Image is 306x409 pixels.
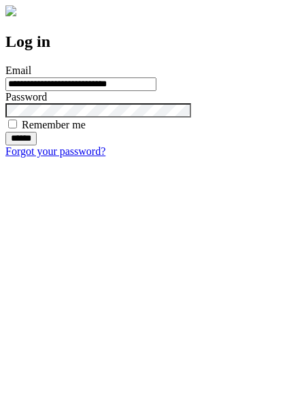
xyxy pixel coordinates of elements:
[5,91,47,103] label: Password
[22,119,86,130] label: Remember me
[5,33,301,51] h2: Log in
[5,65,31,76] label: Email
[5,5,16,16] img: logo-4e3dc11c47720685a147b03b5a06dd966a58ff35d612b21f08c02c0306f2b779.png
[5,145,105,157] a: Forgot your password?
